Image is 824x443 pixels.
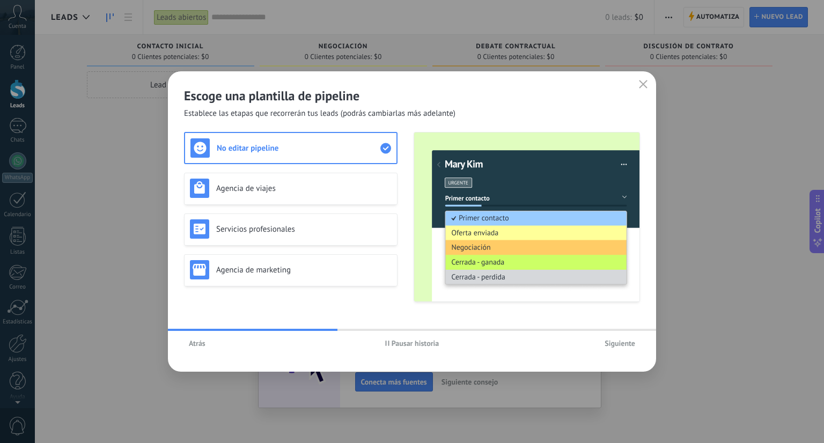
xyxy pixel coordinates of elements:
[184,87,640,104] h2: Escoge una plantilla de pipeline
[600,335,640,351] button: Siguiente
[184,108,455,119] span: Establece las etapas que recorrerán tus leads (podrás cambiarlas más adelante)
[217,143,380,153] h3: No editar pipeline
[184,335,210,351] button: Atrás
[216,183,392,194] h3: Agencia de viajes
[605,339,635,347] span: Siguiente
[216,265,392,275] h3: Agencia de marketing
[189,339,205,347] span: Atrás
[380,335,444,351] button: Pausar historia
[392,339,439,347] span: Pausar historia
[216,224,392,234] h3: Servicios profesionales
